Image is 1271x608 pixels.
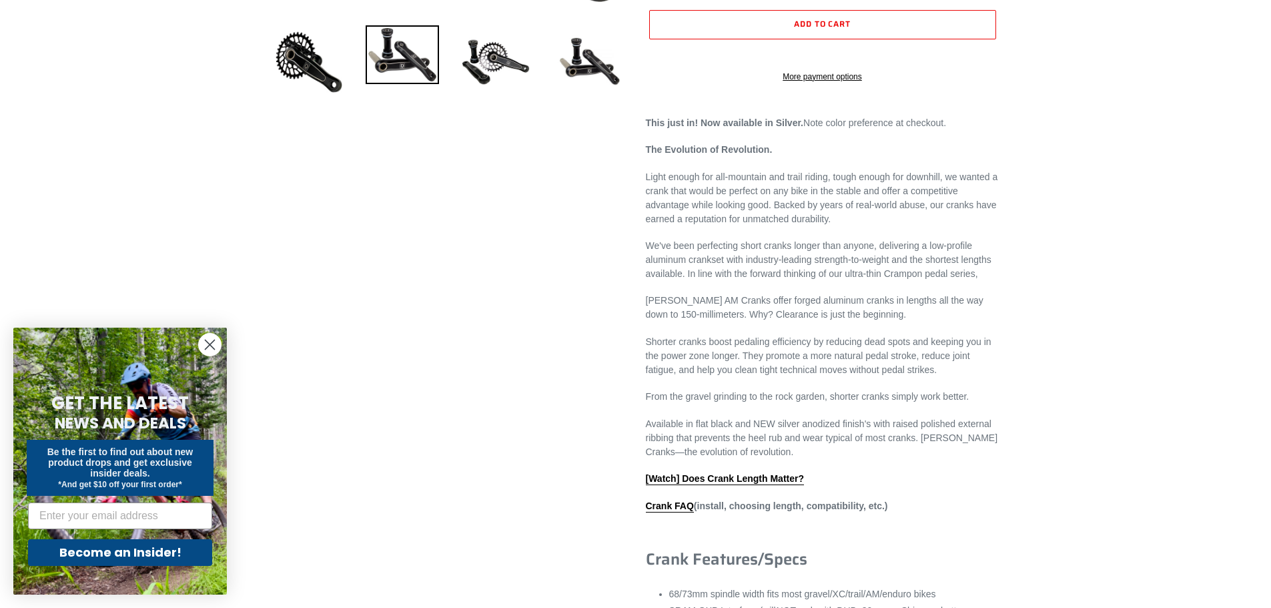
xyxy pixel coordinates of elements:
a: More payment options [649,71,996,83]
span: *And get $10 off your first order* [58,480,181,489]
p: Available in flat black and NEW silver anodized finish's with raised polished external ribbing th... [646,417,999,459]
img: Load image into Gallery viewer, Canfield Bikes AM Cranks [272,25,346,99]
p: From the gravel grinding to the rock garden, shorter cranks simply work better. [646,390,999,404]
strong: (install, choosing length, compatibility, etc.) [646,501,888,513]
button: Close dialog [198,333,222,356]
p: We've been perfecting short cranks longer than anyone, delivering a low-profile aluminum crankset... [646,239,999,281]
img: Load image into Gallery viewer, Canfield Bikes AM Cranks [459,25,532,99]
span: Add to cart [794,17,851,30]
strong: The Evolution of Revolution. [646,144,773,155]
button: Become an Insider! [28,539,212,566]
a: [Watch] Does Crank Length Matter? [646,473,805,485]
input: Enter your email address [28,503,212,529]
p: Note color preference at checkout. [646,116,999,130]
p: Shorter cranks boost pedaling efficiency by reducing dead spots and keeping you in the power zone... [646,335,999,377]
h3: Crank Features/Specs [646,550,999,569]
p: [PERSON_NAME] AM Cranks offer forged aluminum cranks in lengths all the way down to 150-millimete... [646,294,999,322]
li: 68/73mm spindle width fits most gravel/XC/trail/AM/enduro bikes [669,587,999,601]
span: NEWS AND DEALS [55,412,186,434]
img: Load image into Gallery viewer, CANFIELD-AM_DH-CRANKS [552,25,626,99]
span: Be the first to find out about new product drops and get exclusive insider deals. [47,446,193,479]
span: GET THE LATEST [51,391,189,415]
p: Light enough for all-mountain and trail riding, tough enough for downhill, we wanted a crank that... [646,170,999,226]
img: Load image into Gallery viewer, Canfield Cranks [366,25,439,84]
button: Add to cart [649,10,996,39]
strong: This just in! Now available in Silver. [646,117,804,128]
a: Crank FAQ [646,501,694,513]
